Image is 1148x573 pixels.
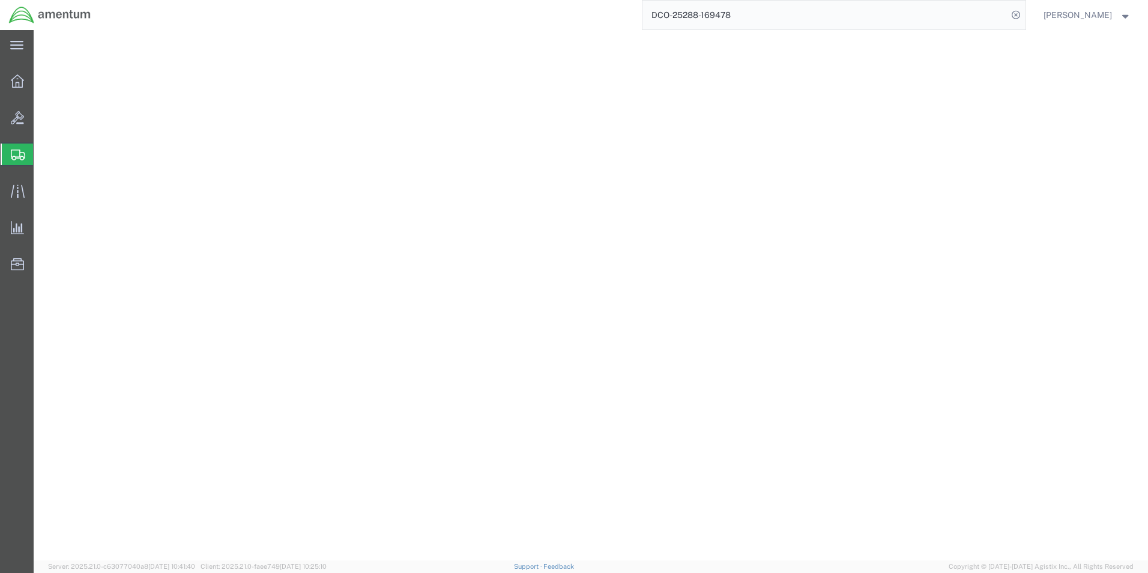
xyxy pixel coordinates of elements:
span: Andrew Kestner [1044,8,1112,22]
span: [DATE] 10:25:10 [280,563,327,570]
span: Client: 2025.21.0-faee749 [201,563,327,570]
input: Search for shipment number, reference number [642,1,1008,29]
a: Feedback [543,563,574,570]
iframe: FS Legacy Container [34,30,1148,560]
img: logo [8,6,91,24]
span: Server: 2025.21.0-c63077040a8 [48,563,195,570]
span: Copyright © [DATE]-[DATE] Agistix Inc., All Rights Reserved [949,562,1134,572]
a: Support [514,563,544,570]
span: [DATE] 10:41:40 [148,563,195,570]
button: [PERSON_NAME] [1043,8,1132,22]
